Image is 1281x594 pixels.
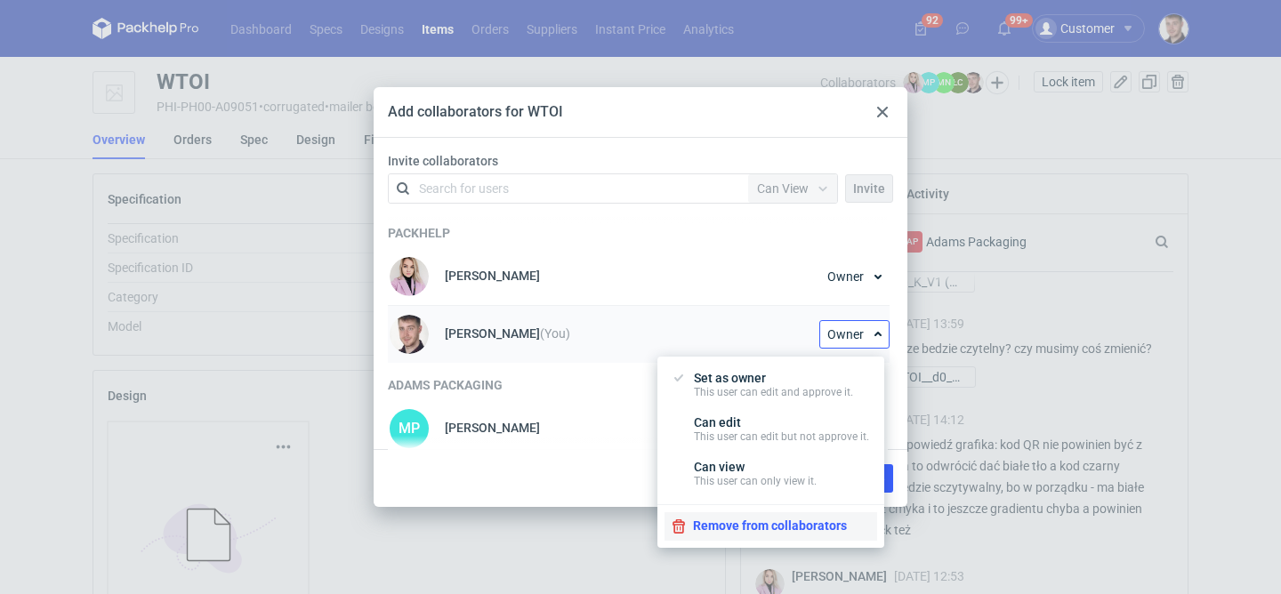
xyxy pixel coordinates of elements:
button: Owner [819,320,890,349]
button: Invite [845,174,893,203]
div: This user can only view it. [694,474,817,488]
span: Invite [853,182,885,195]
h3: Packhelp [388,225,890,241]
span: Owner [827,328,864,341]
span: Owner [827,270,864,283]
div: Add collaborators for WTOI [388,102,563,122]
p: [PERSON_NAME] [445,269,540,283]
p: [PERSON_NAME] [445,326,570,341]
div: Maciej Sikora [388,313,431,356]
div: Can view [694,460,817,488]
div: Search for users [419,180,509,197]
label: Invite collaborators [388,152,900,170]
img: Klaudia Wiśniewska [390,257,429,296]
figcaption: MP [390,409,429,448]
p: [PERSON_NAME] [445,421,540,435]
div: Klaudia Wiśniewska [388,255,431,298]
button: Owner [819,262,890,291]
small: (You) [540,326,570,341]
div: Martyna Paroń [388,407,431,450]
h3: Adams Packaging [388,377,890,393]
div: Can edit [694,415,869,444]
img: Maciej Sikora [390,315,429,354]
div: This user can edit but not approve it. [694,429,869,444]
